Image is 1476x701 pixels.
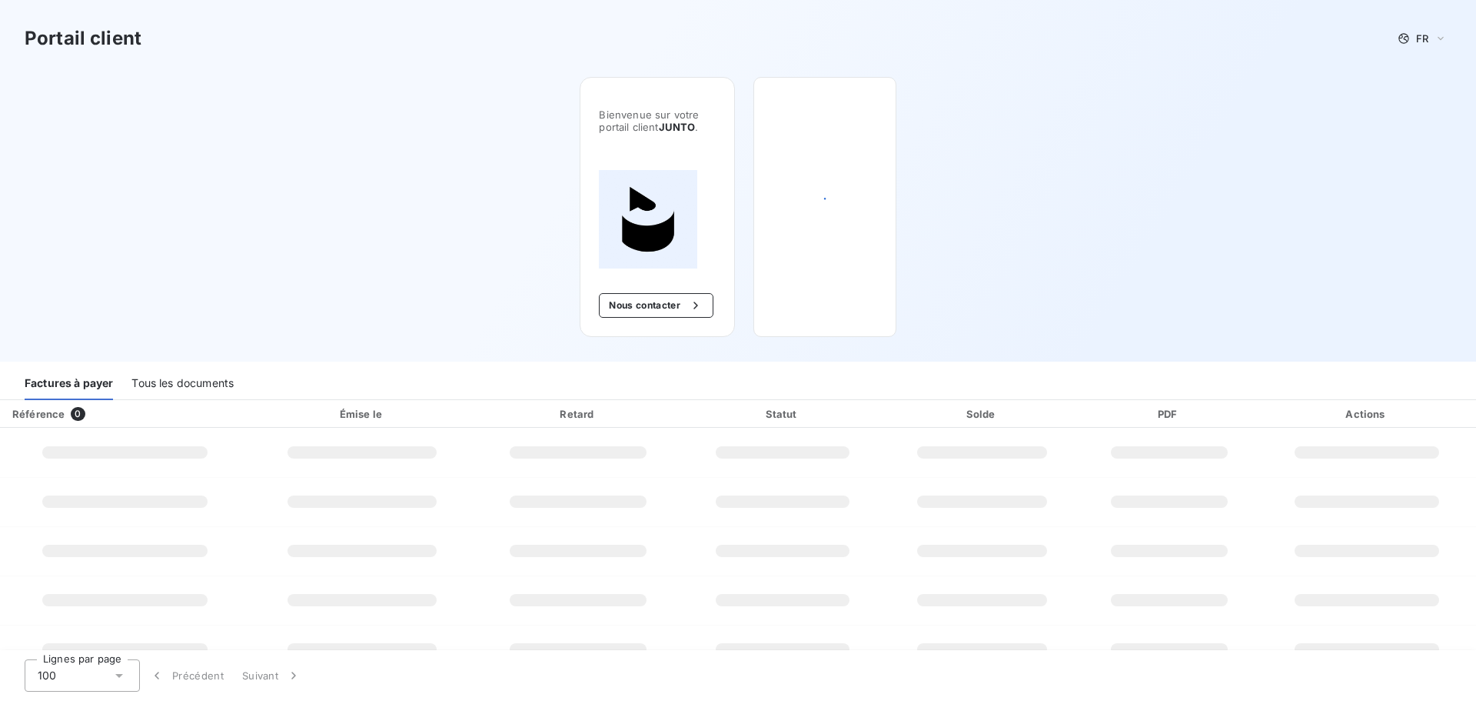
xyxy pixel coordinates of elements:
div: Émise le [253,406,472,422]
div: Actions [1261,406,1473,422]
div: Retard [478,406,679,422]
span: FR [1416,32,1428,45]
h3: Portail client [25,25,141,52]
span: 100 [38,668,56,683]
div: PDF [1084,406,1255,422]
div: Référence [12,408,65,420]
button: Nous contacter [599,293,713,318]
img: Company logo [599,170,697,269]
span: Bienvenue sur votre portail client . [599,108,716,133]
div: Factures à payer [25,368,113,400]
button: Suivant [233,659,311,692]
span: 0 [71,407,85,421]
span: JUNTO [659,121,696,133]
div: Statut [685,406,881,422]
div: Tous les documents [131,368,234,400]
button: Précédent [140,659,233,692]
div: Solde [887,406,1078,422]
